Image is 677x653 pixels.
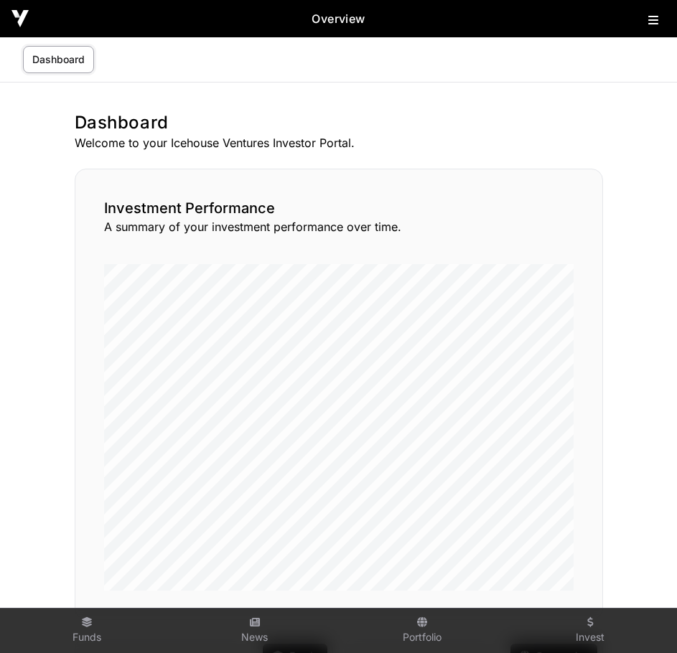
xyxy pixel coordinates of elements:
[104,198,574,218] h2: Investment Performance
[23,46,94,73] a: Dashboard
[29,10,648,27] h2: Overview
[75,134,603,151] p: Welcome to your Icehouse Ventures Investor Portal.
[177,611,333,650] a: News
[345,611,501,650] a: Portfolio
[605,584,677,653] iframe: Chat Widget
[75,111,603,134] h1: Dashboard
[512,611,668,650] a: Invest
[9,611,165,650] a: Funds
[104,218,574,235] p: A summary of your investment performance over time.
[11,10,29,27] img: Icehouse Ventures Logo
